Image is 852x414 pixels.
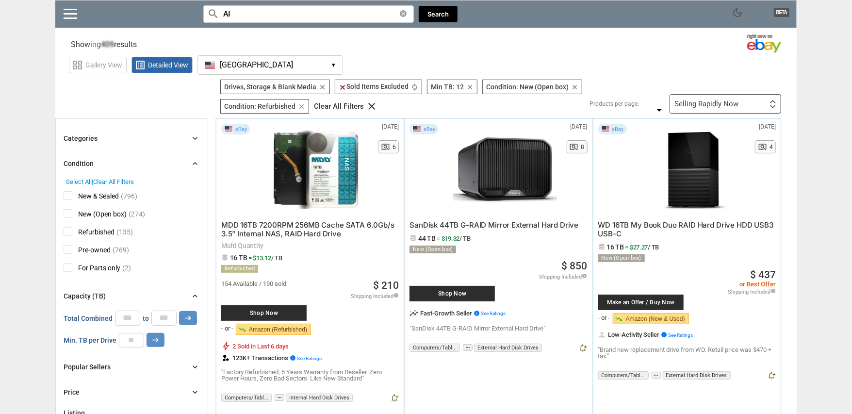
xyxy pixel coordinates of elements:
[410,309,418,317] i: insights
[608,331,693,338] span: Low-Activity Seller
[275,394,284,401] button: more_horiz
[190,291,200,301] i: chevron_right
[64,191,119,203] span: New & Sealed
[339,83,409,90] span: Sold Items Excluded
[661,331,668,338] i: info
[466,83,474,91] i: clear
[410,344,460,352] span: Computers/Tabl...
[418,234,436,242] span: 44 TB
[625,244,659,251] span: = $27.27
[590,101,639,107] div: Products per page:
[190,387,200,397] i: chevron_right
[116,228,133,236] span: (135)
[66,178,92,185] span: Select All
[393,144,396,150] span: 6
[147,333,164,347] button: arrow_right_alt
[598,347,776,359] p: "Brand new replacement drive from WD. Retail price was $470 + tax."
[481,311,506,316] span: See Ratings
[121,192,137,200] span: (796)
[598,285,700,310] a: Make an Offer / Buy Now
[230,254,247,262] span: 16 TB
[410,325,587,331] p: "SanDisk 44TB G-RAID Mirror External Hard Drive"
[148,62,188,68] span: Detailed View
[540,273,588,280] span: Shipping Included
[197,55,343,75] button: [GEOGRAPHIC_DATA] ▾
[64,315,113,322] span: Total Combined
[463,344,473,351] button: more_horiz
[767,371,776,382] button: notification_add
[221,242,399,249] span: Multi Quantity
[314,103,364,110] div: Clear All Filters
[220,61,293,69] span: [GEOGRAPHIC_DATA]
[190,362,200,372] i: chevron_right
[93,178,134,185] span: Clear All Filters
[581,144,585,150] span: 8
[319,83,326,91] i: clear
[226,310,302,316] span: Shop Now
[414,291,490,297] span: Shop Now
[238,326,246,333] span: trending_down
[419,6,458,23] button: Search
[474,344,542,352] span: External Hard Disk Drives
[579,344,588,354] button: notification_add
[474,310,480,316] i: info
[770,288,776,294] i: info
[663,371,731,380] span: External Hard Disk Drives
[613,313,689,324] a: trending_downAmazon (New & Used)
[486,83,569,91] span: Condition: New (Open box)
[224,83,316,91] span: Drives, Storage & Blank Media
[221,220,394,238] span: MDD 16TB 7200RPM 256MB Cache SATA 6.0Gb/s 3.5" Internal NAS, RAID Hard Drive
[669,332,693,338] span: See Ratings
[203,5,414,23] input: Search for models
[410,276,511,306] a: Shop Now
[437,235,471,242] span: = $19.32
[598,331,606,339] i: person
[221,265,258,273] div: Refurbished
[221,394,272,402] span: Computers/Tabl...
[390,394,399,404] button: notification_add
[603,299,679,305] span: Make an Offer / Buy Now
[431,83,464,91] span: Min TB: 12
[459,235,471,242] span: / TB
[221,281,286,287] span: 154 Available / 190 sold
[767,371,776,380] i: notification_add
[598,222,773,238] a: WD 16TB My Book Duo RAID Hard Drive HDD USB3 USB-C
[290,355,296,361] i: info
[571,124,588,130] span: [DATE]
[232,343,289,349] span: 2 Sold in Last 6 days
[373,281,399,291] a: $ 210
[750,270,776,280] a: $ 437
[728,281,776,287] span: or Best Offer
[410,220,578,230] span: SanDisk 44TB G-RAID Mirror External Hard Drive
[297,356,322,361] span: See Ratings
[224,102,295,110] span: Condition: Refurbished
[221,369,399,381] p: "Factory Refurbished, 5 Years Warranty from Reseller. Zero Power Hours, Zero Bad Sectors. Like Ne...
[332,62,335,69] span: ▾
[393,293,399,298] i: info
[71,41,137,49] span: Showing results
[411,83,418,91] i: autorenew
[72,59,83,71] span: grid_view
[674,100,738,108] div: Selling Rapidly Now
[770,144,773,150] span: 4
[400,10,407,17] i: clear
[151,335,160,345] i: arrow_right_alt
[390,394,399,402] i: notification_add
[271,254,282,262] span: / TB
[412,126,421,132] img: USA Flag
[64,387,80,397] div: Price
[64,245,111,257] span: Pre-owned
[562,261,588,271] a: $ 850
[64,159,94,168] div: Condition
[221,325,233,331] div: - or -
[612,127,624,132] span: eBay
[410,222,578,229] a: SanDisk 44TB G-RAID Mirror External Hard Drive
[728,288,776,295] span: Shipping Included
[598,315,610,321] div: - or -
[598,254,645,262] div: New (Open box)
[759,124,776,130] span: [DATE]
